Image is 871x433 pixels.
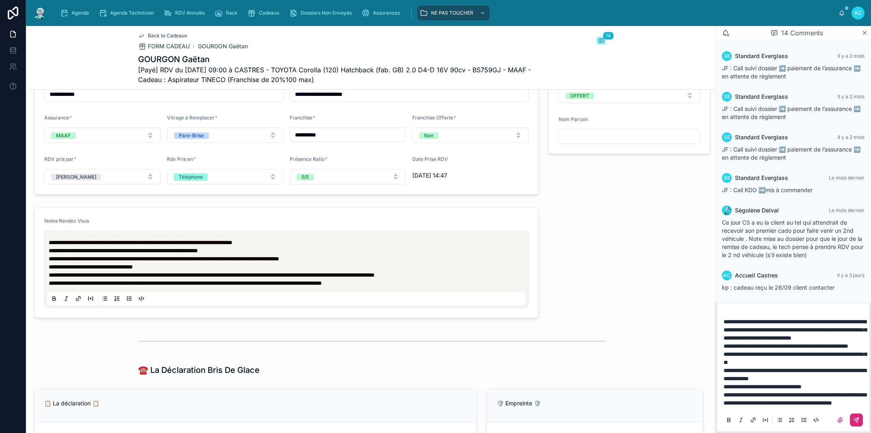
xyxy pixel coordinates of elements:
[212,6,243,20] a: Rack
[301,10,352,16] span: Dossiers Non Envoyés
[161,6,210,20] a: RDV Annulés
[724,134,730,141] span: SE
[138,32,187,39] a: Back to Cadeaux
[735,52,788,60] span: Standard Everglass
[735,133,788,141] span: Standard Everglass
[175,10,205,16] span: RDV Annulés
[148,42,190,50] span: FORM CADEAU
[735,93,788,101] span: Standard Everglass
[412,128,529,143] button: Select Button
[179,173,203,181] div: Téléphone
[724,53,730,59] span: SE
[837,272,864,278] span: Il y a 3 jours
[198,42,248,50] a: GOURGON Gaëtan
[838,53,864,59] span: Il y a 2 mois
[373,10,400,16] span: Assurances
[722,186,812,193] span: JF : Call KDO ➡️mis à commander
[96,6,160,20] a: Agenda Technicien
[138,65,545,84] span: [Payé] RDV du [DATE] 09:00 à CASTRES - TOYOTA Corolla (120) Hatchback (fab. GB) 2.0 D4-D 16V 90cv...
[44,115,69,121] span: Assurance
[735,271,778,279] span: Accueil Castres
[290,156,325,162] span: Présence Ratio
[167,128,283,143] button: Select Button
[735,206,779,214] span: Ségolène Delval
[838,134,864,140] span: Il y a 2 mois
[110,10,154,16] span: Agenda Technicien
[44,128,160,143] button: Select Button
[722,284,834,291] span: kp : cadeau reçu le 26/09 client contacter
[44,218,89,224] span: Notes Rendez Vous
[245,6,285,20] a: Cadeaux
[603,32,614,40] span: 14
[167,169,283,184] button: Select Button
[570,93,589,99] div: OFFERT
[722,105,860,120] span: JF : Call suivi dossier ➡️ paiement de l’assurance ➡️ en attente de règlement
[71,10,89,16] span: Agenda
[723,272,730,279] span: AC
[56,132,71,139] div: MAAF
[54,4,838,22] div: scrollable content
[829,207,864,213] span: Le mois dernier
[412,115,453,121] span: Franchise Offerte
[735,174,788,182] span: Standard Everglass
[722,65,860,80] span: JF : Call suivi dossier ➡️ paiement de l’assurance ➡️ en attente de règlement
[44,399,467,407] p: 📋 La déclaration 📋
[58,6,95,20] a: Agenda
[179,132,204,139] div: Pare-Brise
[781,28,823,38] span: 14 Comments
[226,10,238,16] span: Rack
[424,132,433,139] div: Non
[412,171,529,180] span: [DATE] 14:47
[148,32,187,39] span: Back to Cadeaux
[412,156,448,162] span: Date Prise RDV
[167,115,214,121] span: Vitrage à Remplacer
[259,10,279,16] span: Cadeaux
[167,156,193,162] span: Rdv Pris en
[359,6,405,20] a: Assurances
[138,42,190,50] a: FORM CADEAU
[724,175,730,181] span: SE
[431,10,473,16] span: NE PAS TOUCHER
[301,174,309,180] div: 5/5
[596,37,606,46] button: 14
[290,115,312,121] span: Franchise
[290,169,406,184] button: Select Button
[722,146,860,161] span: JF : Call suivi dossier ➡️ paiement de l’assurance ➡️ en attente de règlement
[138,364,260,376] h1: ☎️ La Déclaration Bris De Glace
[854,10,862,16] span: AC
[287,6,357,20] a: Dossiers Non Envoyés
[838,93,864,100] span: Il y a 2 mois
[56,174,96,180] div: [PERSON_NAME]
[829,175,864,181] span: Le mois dernier
[559,116,588,122] span: Nom Parrain
[497,399,693,407] p: 🛡️ Empreinte 🛡️
[724,93,730,100] span: SE
[32,6,47,19] img: App logo
[722,219,863,258] span: Ce jour CS a eu la client au tel qui attendrait de recevoir son premier cado pour faire venir un ...
[44,169,160,184] button: Select Button
[44,156,74,162] span: RDV pris par
[417,6,490,20] a: NE PAS TOUCHER
[559,88,700,103] button: Select Button
[138,54,545,65] h1: GOURGON Gaëtan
